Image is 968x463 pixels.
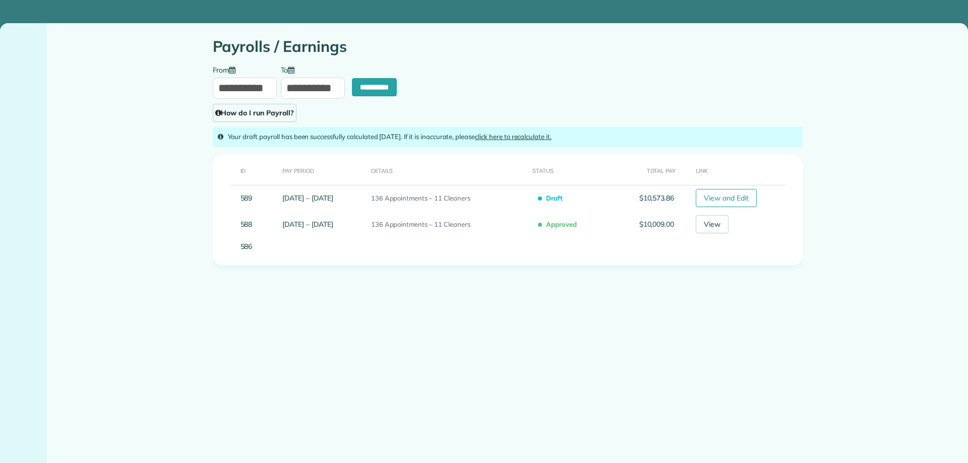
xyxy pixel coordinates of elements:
[213,237,279,255] td: 586
[613,155,678,185] th: Total Pay
[367,185,529,211] td: 136 Appointments – 11 Cleaners
[696,215,729,233] a: View
[528,155,613,185] th: Status
[213,104,296,122] a: How do I run Payroll?
[213,127,803,147] div: Your draft payroll has been successfully calculated [DATE]. If it is inaccurate, please
[282,193,333,203] a: [DATE] – [DATE]
[278,155,367,185] th: Pay Period
[540,189,567,207] span: Draft
[367,155,529,185] th: Details
[475,133,552,141] a: click here to recalculate it.
[213,185,279,211] td: 589
[213,211,279,237] td: 588
[678,155,802,185] th: Link
[282,220,333,229] a: [DATE] – [DATE]
[540,216,581,233] span: Approved
[696,189,757,207] a: View and Edit
[613,211,678,237] td: $10,009.00
[281,65,300,74] label: To
[613,185,678,211] td: $10,573.86
[213,155,279,185] th: ID
[213,65,241,74] label: From
[213,38,803,55] h1: Payrolls / Earnings
[367,211,529,237] td: 136 Appointments – 11 Cleaners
